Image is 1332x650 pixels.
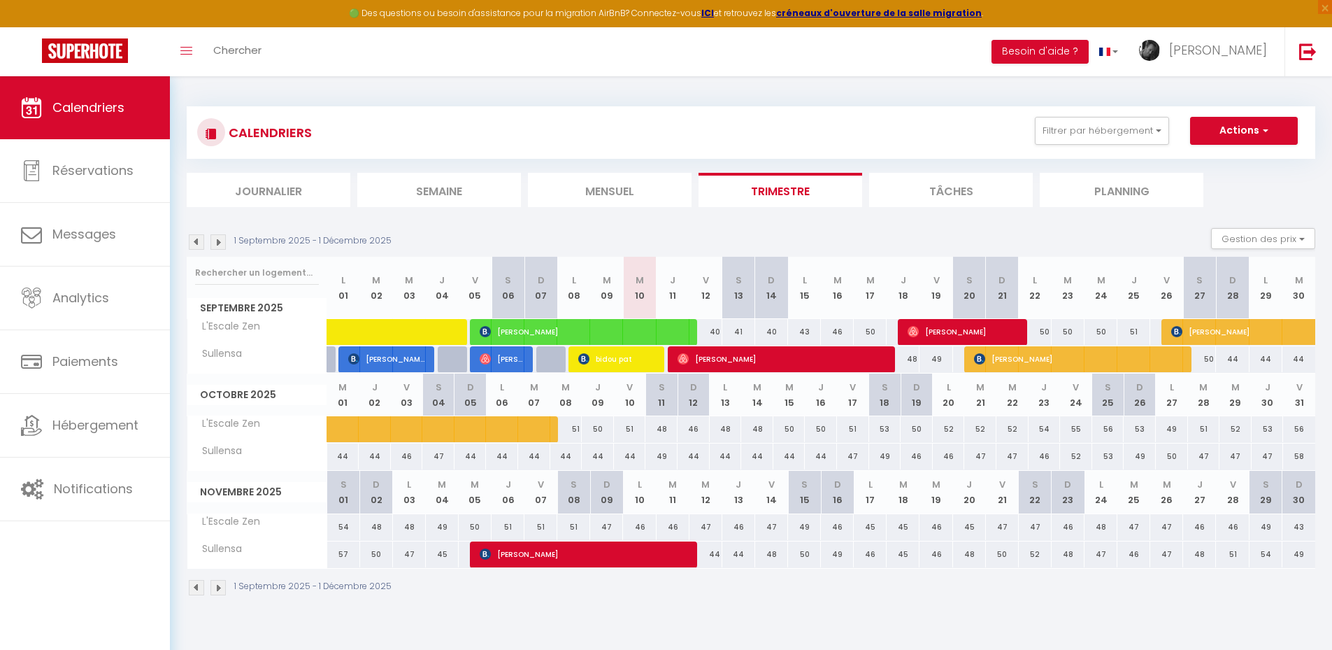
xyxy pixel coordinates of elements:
[1092,374,1124,416] th: 25
[1139,40,1160,61] img: ...
[1124,444,1156,469] div: 49
[837,374,869,416] th: 17
[1219,374,1252,416] th: 29
[986,471,1019,514] th: 21
[1130,478,1138,491] abbr: M
[189,416,264,432] span: L'Escale Zen
[1156,374,1188,416] th: 27
[1029,416,1061,442] div: 54
[492,257,524,319] th: 06
[52,99,124,116] span: Calendriers
[1129,27,1284,76] a: ... [PERSON_NAME]
[1032,478,1038,491] abbr: S
[52,162,134,179] span: Réservations
[947,381,951,394] abbr: L
[722,319,755,345] div: 41
[1183,471,1216,514] th: 27
[557,257,590,319] th: 08
[723,381,727,394] abbr: L
[391,374,423,416] th: 03
[701,7,714,19] strong: ICI
[1283,444,1315,469] div: 58
[755,319,788,345] div: 40
[887,346,919,372] div: 48
[869,374,901,416] th: 18
[1249,257,1282,319] th: 29
[657,257,689,319] th: 11
[595,381,601,394] abbr: J
[690,381,697,394] abbr: D
[801,478,808,491] abbr: S
[1249,346,1282,372] div: 44
[590,471,623,514] th: 09
[486,444,518,469] div: 44
[1252,374,1284,416] th: 30
[1282,346,1315,372] div: 44
[623,257,656,319] th: 10
[42,38,128,63] img: Super Booking
[818,381,824,394] abbr: J
[1117,471,1150,514] th: 25
[710,444,742,469] div: 44
[486,374,518,416] th: 06
[472,274,478,287] abbr: V
[1073,381,1079,394] abbr: V
[1196,274,1203,287] abbr: S
[1296,381,1303,394] abbr: V
[438,478,446,491] abbr: M
[1188,374,1220,416] th: 28
[480,318,688,345] span: [PERSON_NAME]
[422,374,454,416] th: 04
[603,478,610,491] abbr: D
[1163,478,1171,491] abbr: M
[645,444,678,469] div: 49
[919,346,952,372] div: 49
[1124,416,1156,442] div: 53
[678,444,710,469] div: 44
[933,374,965,416] th: 20
[1197,478,1203,491] abbr: J
[1282,257,1315,319] th: 30
[996,416,1029,442] div: 52
[645,374,678,416] th: 11
[703,274,709,287] abbr: V
[991,40,1089,64] button: Besoin d'aide ?
[868,478,873,491] abbr: L
[1124,374,1156,416] th: 26
[933,416,965,442] div: 52
[976,381,984,394] abbr: M
[966,274,973,287] abbr: S
[1295,274,1303,287] abbr: M
[966,478,972,491] abbr: J
[753,381,761,394] abbr: M
[773,444,805,469] div: 44
[1060,444,1092,469] div: 52
[1064,478,1071,491] abbr: D
[901,274,906,287] abbr: J
[327,257,360,319] th: 01
[1150,471,1183,514] th: 26
[901,374,933,416] th: 19
[454,444,487,469] div: 44
[1117,257,1150,319] th: 25
[785,381,794,394] abbr: M
[550,444,582,469] div: 44
[933,444,965,469] div: 46
[788,257,821,319] th: 15
[773,416,805,442] div: 50
[933,274,940,287] abbr: V
[572,274,576,287] abbr: L
[1231,381,1240,394] abbr: M
[557,471,590,514] th: 08
[338,381,347,394] abbr: M
[405,274,413,287] abbr: M
[341,274,345,287] abbr: L
[657,471,689,514] th: 11
[999,478,1005,491] abbr: V
[1252,416,1284,442] div: 53
[1105,381,1111,394] abbr: S
[869,444,901,469] div: 49
[932,478,940,491] abbr: M
[998,274,1005,287] abbr: D
[480,346,524,372] span: [PERSON_NAME]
